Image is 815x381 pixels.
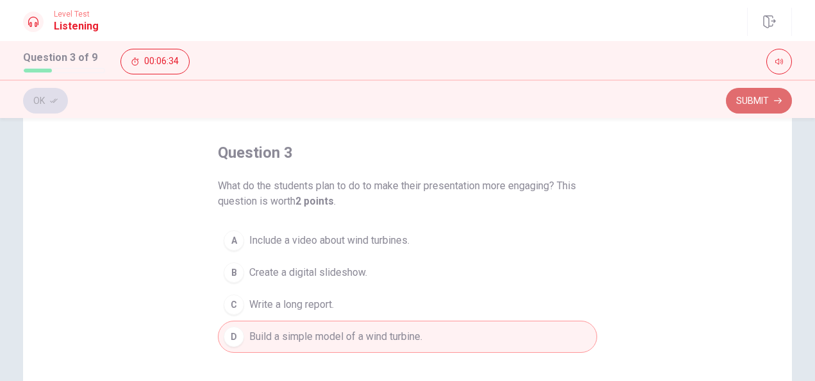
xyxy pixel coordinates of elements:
[54,10,99,19] span: Level Test
[218,178,597,209] span: What do the students plan to do to make their presentation more engaging? This question is worth .
[218,142,293,163] h4: question 3
[144,56,179,67] span: 00:06:34
[726,88,792,114] button: Submit
[54,19,99,34] h1: Listening
[218,224,597,257] button: AInclude a video about wind turbines.
[23,50,105,65] h1: Question 3 of 9
[218,257,597,289] button: BCreate a digital slideshow.
[224,326,244,347] div: D
[224,262,244,283] div: B
[295,195,334,207] b: 2 points
[120,49,190,74] button: 00:06:34
[249,233,409,248] span: Include a video about wind turbines.
[218,321,597,353] button: DBuild a simple model of a wind turbine.
[224,294,244,315] div: C
[249,265,367,280] span: Create a digital slideshow.
[224,230,244,251] div: A
[249,329,422,344] span: Build a simple model of a wind turbine.
[218,289,597,321] button: CWrite a long report.
[249,297,334,312] span: Write a long report.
